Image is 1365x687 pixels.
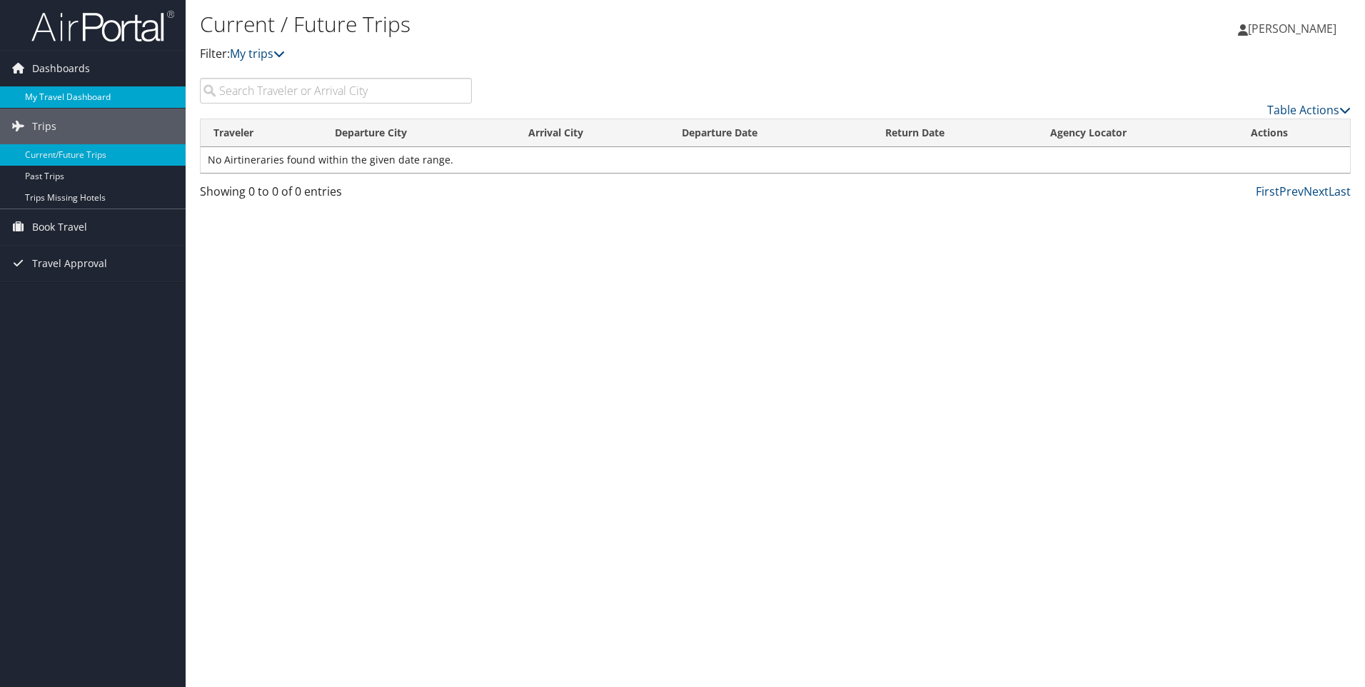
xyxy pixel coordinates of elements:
[1238,119,1350,147] th: Actions
[1256,184,1279,199] a: First
[200,183,472,207] div: Showing 0 to 0 of 0 entries
[201,119,322,147] th: Traveler: activate to sort column ascending
[1304,184,1329,199] a: Next
[31,9,174,43] img: airportal-logo.png
[1267,102,1351,118] a: Table Actions
[872,119,1037,147] th: Return Date: activate to sort column ascending
[32,109,56,144] span: Trips
[230,46,285,61] a: My trips
[32,51,90,86] span: Dashboards
[32,209,87,245] span: Book Travel
[32,246,107,281] span: Travel Approval
[515,119,669,147] th: Arrival City: activate to sort column ascending
[200,78,472,104] input: Search Traveler or Arrival City
[200,9,967,39] h1: Current / Future Trips
[201,147,1350,173] td: No Airtineraries found within the given date range.
[669,119,872,147] th: Departure Date: activate to sort column descending
[1037,119,1238,147] th: Agency Locator: activate to sort column ascending
[200,45,967,64] p: Filter:
[1279,184,1304,199] a: Prev
[1238,7,1351,50] a: [PERSON_NAME]
[1248,21,1336,36] span: [PERSON_NAME]
[1329,184,1351,199] a: Last
[322,119,515,147] th: Departure City: activate to sort column ascending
